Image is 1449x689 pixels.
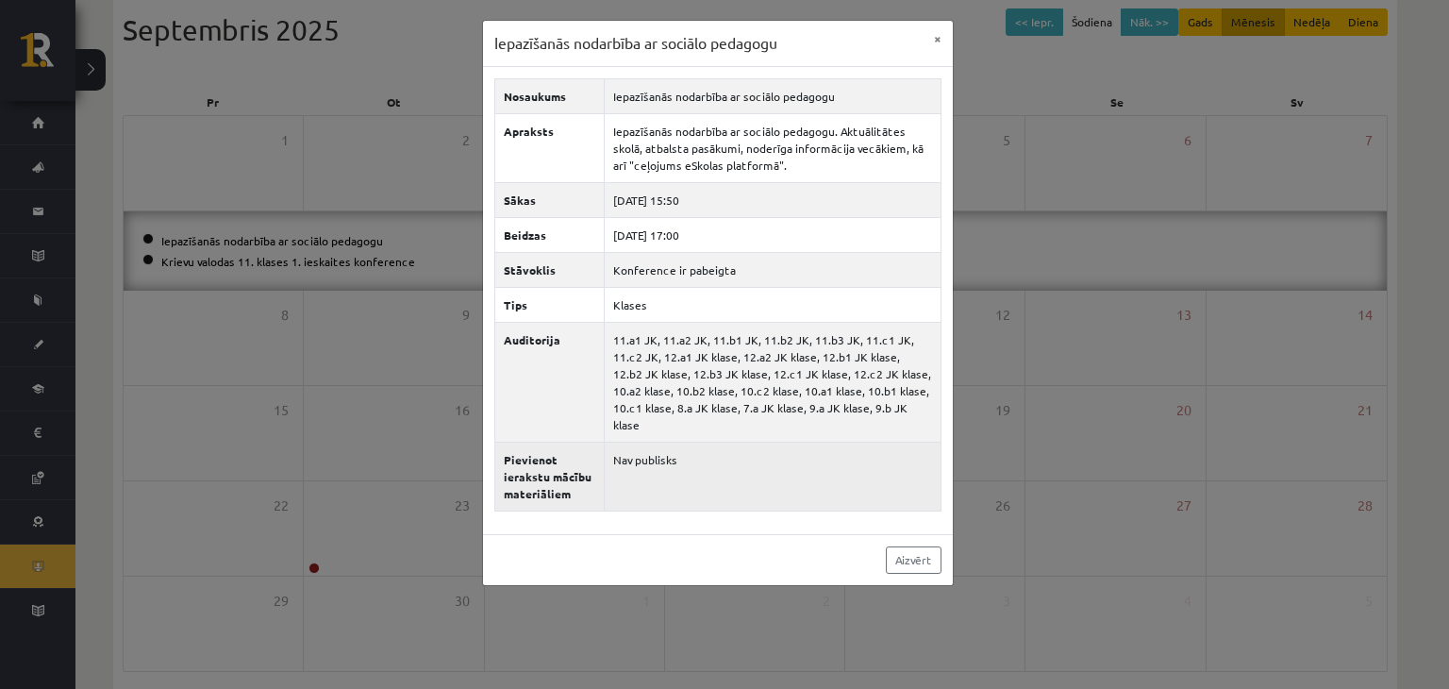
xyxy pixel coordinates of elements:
[604,442,941,511] td: Nav publisks
[494,113,604,182] th: Apraksts
[494,182,604,217] th: Sākas
[923,21,953,57] button: ×
[604,217,941,252] td: [DATE] 17:00
[494,287,604,322] th: Tips
[604,78,941,113] td: Iepazīšanās nodarbība ar sociālo pedagogu
[494,217,604,252] th: Beidzas
[494,78,604,113] th: Nosaukums
[604,252,941,287] td: Konference ir pabeigta
[494,442,604,511] th: Pievienot ierakstu mācību materiāliem
[886,546,941,574] a: Aizvērt
[494,252,604,287] th: Stāvoklis
[604,287,941,322] td: Klases
[494,32,777,55] h3: Iepazīšanās nodarbība ar sociālo pedagogu
[604,322,941,442] td: 11.a1 JK, 11.a2 JK, 11.b1 JK, 11.b2 JK, 11.b3 JK, 11.c1 JK, 11.c2 JK, 12.a1 JK klase, 12.a2 JK kl...
[604,182,941,217] td: [DATE] 15:50
[604,113,941,182] td: Iepazīšanās nodarbība ar sociālo pedagogu. Aktuālitātes skolā, atbalsta pasākumi, noderīga inform...
[494,322,604,442] th: Auditorija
